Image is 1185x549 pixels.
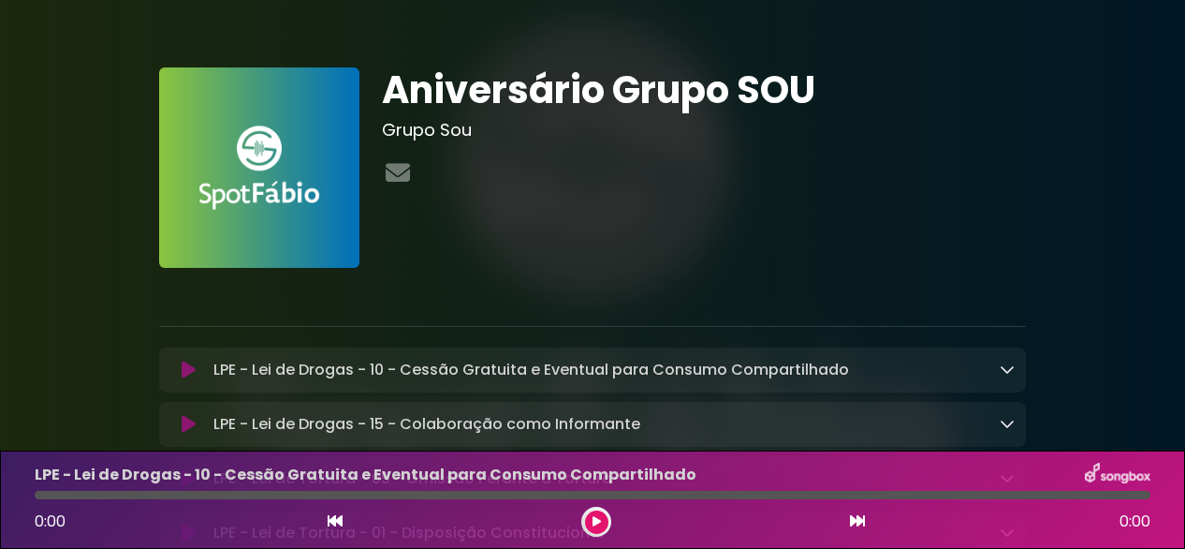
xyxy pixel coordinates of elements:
h1: Aniversário Grupo SOU [382,67,1027,112]
span: 0:00 [1119,511,1150,533]
p: LPE - Lei de Drogas - 10 - Cessão Gratuita e Eventual para Consumo Compartilhado [35,464,696,486]
p: LPE - Lei de Drogas - 15 - Colaboração como Informante [213,413,640,436]
h3: Grupo Sou [382,120,1027,141]
span: 0:00 [35,511,66,532]
p: LPE - Lei de Drogas - 10 - Cessão Gratuita e Eventual para Consumo Compartilhado [213,359,849,381]
img: FAnVhLgaRSStWruMDZa6 [159,67,359,268]
img: songbox-logo-white.png [1085,463,1150,487]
